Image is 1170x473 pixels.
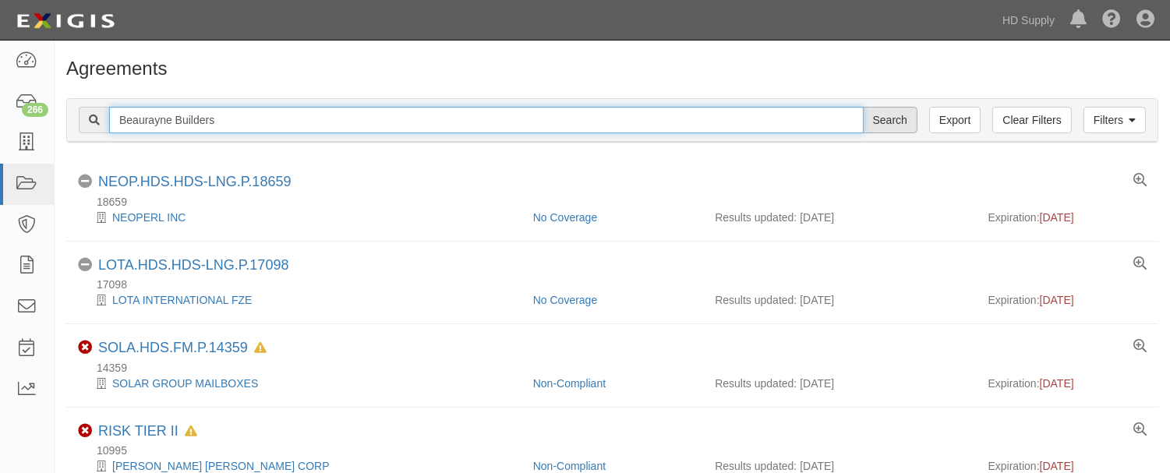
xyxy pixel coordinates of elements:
a: View results summary [1133,174,1147,188]
div: 17098 [78,277,1158,292]
a: View results summary [1133,257,1147,271]
div: Results updated: [DATE] [715,292,964,308]
span: [DATE] [1040,377,1074,390]
a: No Coverage [533,211,598,224]
div: SOLA.HDS.FM.P.14359 [98,340,267,357]
span: [DATE] [1040,460,1074,472]
a: Clear Filters [992,107,1071,133]
div: NEOPERL INC [78,210,521,225]
h1: Agreements [66,58,1158,79]
a: LOTA INTERNATIONAL FZE [112,294,252,306]
div: 266 [22,103,48,117]
div: 10995 [78,443,1158,458]
i: Non-Compliant [78,424,92,438]
a: Non-Compliant [533,377,606,390]
i: No Coverage [78,258,92,272]
input: Search [863,107,917,133]
a: No Coverage [533,294,598,306]
i: In Default since 04/22/2024 [254,343,267,354]
img: logo-5460c22ac91f19d4615b14bd174203de0afe785f0fc80cf4dbbc73dc1793850b.png [12,7,119,35]
span: [DATE] [1040,294,1074,306]
span: [DATE] [1040,211,1074,224]
a: RISK TIER II [98,423,179,439]
i: In Default since 05/22/2024 [185,426,197,437]
div: 18659 [78,194,1158,210]
div: NEOP.HDS.HDS-LNG.P.18659 [98,174,291,191]
i: No Coverage [78,175,92,189]
a: SOLA.HDS.FM.P.14359 [98,340,248,355]
a: NEOP.HDS.HDS-LNG.P.18659 [98,174,291,189]
div: 14359 [78,360,1158,376]
div: SOLAR GROUP MAILBOXES [78,376,521,391]
div: Results updated: [DATE] [715,210,964,225]
a: View results summary [1133,423,1147,437]
div: Expiration: [988,376,1147,391]
a: HD Supply [995,5,1062,36]
a: NEOPERL INC [112,211,186,224]
a: Filters [1083,107,1146,133]
div: Expiration: [988,292,1147,308]
div: LOTA INTERNATIONAL FZE [78,292,521,308]
div: RISK TIER II [98,423,197,440]
div: Expiration: [988,210,1147,225]
a: [PERSON_NAME] [PERSON_NAME] CORP [112,460,330,472]
a: Non-Compliant [533,460,606,472]
a: Export [929,107,981,133]
a: SOLAR GROUP MAILBOXES [112,377,258,390]
div: LOTA.HDS.HDS-LNG.P.17098 [98,257,288,274]
div: Results updated: [DATE] [715,376,964,391]
i: Help Center - Complianz [1102,11,1121,30]
input: Search [109,107,864,133]
i: Non-Compliant [78,341,92,355]
a: LOTA.HDS.HDS-LNG.P.17098 [98,257,288,273]
a: View results summary [1133,340,1147,354]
